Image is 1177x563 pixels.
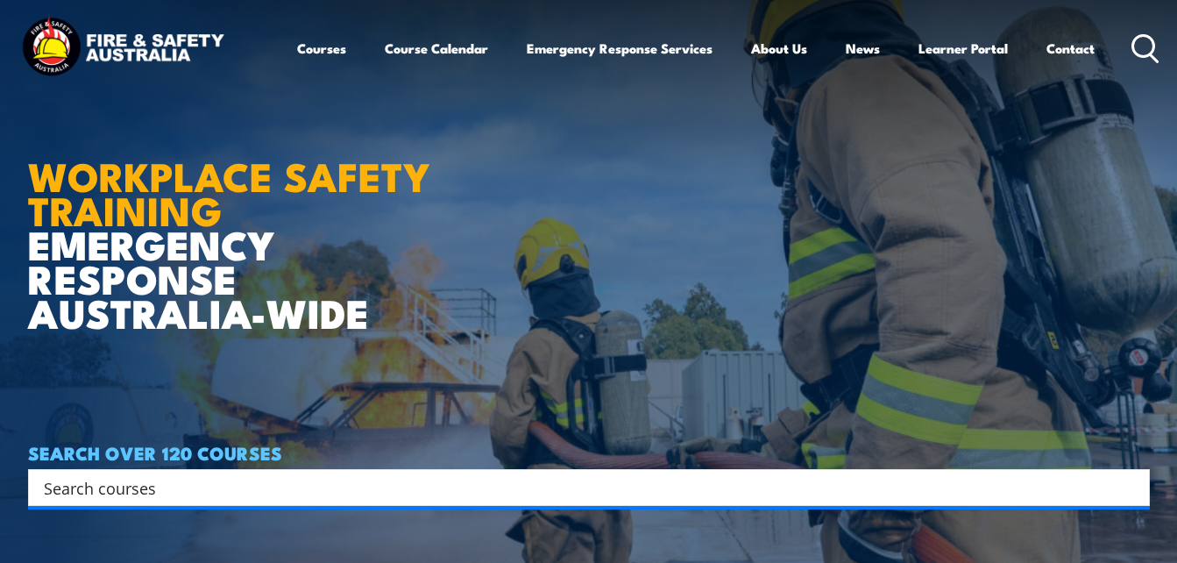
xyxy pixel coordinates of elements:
[28,114,457,330] h1: EMERGENCY RESPONSE AUSTRALIA-WIDE
[47,475,1115,500] form: Search form
[385,27,488,69] a: Course Calendar
[918,27,1008,69] a: Learner Portal
[28,443,1150,462] h4: SEARCH OVER 120 COURSES
[527,27,713,69] a: Emergency Response Services
[44,474,1111,501] input: Search input
[751,27,807,69] a: About Us
[846,27,880,69] a: News
[28,145,430,239] strong: WORKPLACE SAFETY TRAINING
[1119,475,1144,500] button: Search magnifier button
[1046,27,1095,69] a: Contact
[297,27,346,69] a: Courses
